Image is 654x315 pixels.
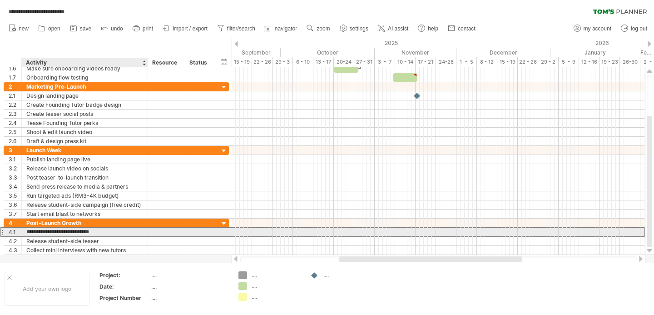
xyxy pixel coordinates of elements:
div: 20-24 [334,57,354,67]
div: 10 - 14 [395,57,416,67]
div: Resource [152,58,180,67]
div: 19 - 23 [599,57,620,67]
div: Collect mini interviews with new tutors [26,246,143,255]
div: 22 - 26 [518,57,538,67]
a: open [36,23,63,35]
a: contact [446,23,478,35]
div: .... [252,271,301,279]
span: undo [111,25,123,32]
a: filter/search [215,23,258,35]
div: 2.5 [9,128,21,136]
div: Onboarding flow testing [26,73,143,82]
div: 24-28 [436,57,456,67]
div: 1.6 [9,64,21,73]
div: October 2025 [281,48,375,57]
div: .... [151,271,228,279]
a: settings [337,23,371,35]
div: Activity [26,58,143,67]
div: Run targeted ads (RM3-4K budget) [26,191,143,200]
div: 13 - 17 [313,57,334,67]
div: 2.6 [9,137,21,145]
a: save [68,23,94,35]
div: Start email blast to networks [26,210,143,218]
div: Tease Founding Tutor perks [26,119,143,127]
div: Release student-side teaser [26,237,143,245]
div: September 2025 [191,48,281,57]
span: new [19,25,29,32]
div: Draft & design press kit [26,137,143,145]
div: Create teaser social posts [26,110,143,118]
div: 4.2 [9,237,21,245]
div: .... [323,271,373,279]
span: help [428,25,438,32]
div: 8 - 12 [477,57,497,67]
div: Release launch video on socials [26,164,143,173]
a: navigator [263,23,300,35]
div: 3 - 7 [375,57,395,67]
div: 3.5 [9,191,21,200]
div: Project: [99,271,149,279]
span: filter/search [227,25,255,32]
div: 29 - 3 [272,57,293,67]
div: 4 [9,219,21,227]
div: Date: [99,283,149,290]
span: my account [584,25,611,32]
div: 3.2 [9,164,21,173]
div: 22 - 26 [252,57,272,67]
div: 2.1 [9,91,21,100]
div: 6 - 10 [293,57,313,67]
div: 12 - 16 [579,57,599,67]
div: 2.3 [9,110,21,118]
div: 15 - 19 [232,57,252,67]
div: Create Founding Tutor badge design [26,100,143,109]
span: AI assist [388,25,408,32]
div: 2 [9,82,21,91]
span: print [143,25,153,32]
div: 15 - 19 [497,57,518,67]
a: import / export [160,23,210,35]
span: log out [631,25,647,32]
div: Send press release to media & partners [26,182,143,191]
div: Status [189,58,209,67]
a: my account [571,23,614,35]
span: navigator [275,25,297,32]
div: 17 - 21 [416,57,436,67]
div: .... [151,283,228,290]
span: open [48,25,60,32]
span: settings [350,25,368,32]
div: Launch Week [26,146,143,155]
div: 4.3 [9,246,21,255]
div: 27 - 31 [354,57,375,67]
div: Design landing page [26,91,143,100]
div: 1 - 5 [456,57,477,67]
a: undo [99,23,126,35]
div: 29 - 2 [538,57,559,67]
div: Project Number [99,294,149,302]
div: Add your own logo [5,272,89,306]
div: 3.1 [9,155,21,164]
div: 26-30 [620,57,640,67]
div: 2.4 [9,119,21,127]
div: 5 - 9 [559,57,579,67]
a: help [416,23,441,35]
a: new [6,23,31,35]
div: Make sure onboarding videos ready [26,64,143,73]
div: Post teaser-to-launch transition [26,173,143,182]
div: .... [252,282,301,290]
a: log out [619,23,650,35]
div: Publish landing page live [26,155,143,164]
div: Shoot & edit launch video [26,128,143,136]
div: Release student-side campaign (free credit) [26,200,143,209]
div: 3.4 [9,182,21,191]
div: .... [252,293,301,301]
div: .... [151,294,228,302]
div: 4.1 [9,228,21,236]
span: save [80,25,91,32]
span: contact [458,25,476,32]
span: import / export [173,25,208,32]
div: Marketing Pre-Launch [26,82,143,91]
div: Post-Launch Growth [26,219,143,227]
span: zoom [317,25,330,32]
div: 3 [9,146,21,155]
div: November 2025 [375,48,456,57]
